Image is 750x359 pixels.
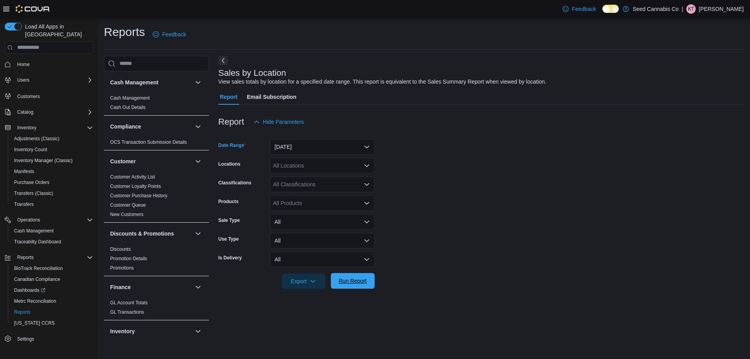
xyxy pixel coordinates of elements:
span: Email Subscription [247,89,296,105]
a: [US_STATE] CCRS [11,318,58,328]
button: Discounts & Promotions [193,229,203,238]
a: Inventory Manager (Classic) [11,156,76,165]
h3: Report [218,117,244,127]
button: Inventory [2,122,96,133]
a: Purchase Orders [11,178,53,187]
button: Next [218,56,228,65]
span: Reports [14,309,30,315]
button: Customers [2,90,96,102]
h1: Reports [104,24,145,40]
label: Classifications [218,180,252,186]
span: Customer Purchase History [110,193,168,199]
button: All [270,214,375,230]
button: Cash Management [8,225,96,236]
a: Traceabilty Dashboard [11,237,64,246]
a: Cash Management [11,226,57,236]
span: Promotion Details [110,255,147,262]
button: Transfers (Classic) [8,188,96,199]
button: Home [2,59,96,70]
span: Dashboards [11,286,93,295]
button: Customer [193,157,203,166]
button: Adjustments (Classic) [8,133,96,144]
span: Adjustments (Classic) [11,134,93,143]
span: Manifests [11,167,93,176]
a: Customer Activity List [110,174,155,180]
a: Cash Management [110,95,150,101]
div: Compliance [104,138,209,150]
span: Home [17,61,30,68]
label: Is Delivery [218,255,242,261]
a: Feedback [559,1,599,17]
div: Cash Management [104,93,209,115]
button: Inventory [14,123,39,132]
span: GL Account Totals [110,300,148,306]
span: Metrc Reconciliation [14,298,56,304]
span: BioTrack Reconciliation [14,265,63,271]
span: Dashboards [14,287,45,293]
button: Hide Parameters [250,114,307,130]
span: Hide Parameters [263,118,304,126]
button: Customer [110,157,192,165]
div: Finance [104,298,209,320]
span: Settings [17,336,34,342]
span: Adjustments (Classic) [14,136,59,142]
label: Date Range [218,142,246,148]
span: Transfers (Classic) [11,189,93,198]
button: Canadian Compliance [8,274,96,285]
span: Operations [14,215,93,225]
a: Canadian Compliance [11,275,63,284]
a: Manifests [11,167,37,176]
span: Inventory [17,125,36,131]
span: Catalog [17,109,33,115]
span: KT [688,4,694,14]
a: Customer Queue [110,202,146,208]
a: Dashboards [8,285,96,296]
span: Purchase Orders [11,178,93,187]
h3: Finance [110,283,131,291]
a: Settings [14,334,37,344]
button: Transfers [8,199,96,210]
a: Adjustments (Classic) [11,134,62,143]
span: Cash Management [11,226,93,236]
button: Cash Management [193,78,203,87]
h3: Cash Management [110,79,159,86]
span: Feedback [162,30,186,38]
a: Transfers (Classic) [11,189,56,198]
a: Customer Loyalty Points [110,184,161,189]
button: Inventory [193,327,203,336]
img: Cova [16,5,50,13]
span: Cash Management [14,228,54,234]
label: Locations [218,161,241,167]
span: Inventory Manager (Classic) [11,156,93,165]
button: Cash Management [110,79,192,86]
button: Discounts & Promotions [110,230,192,238]
button: Users [14,75,32,85]
span: Export [286,273,321,289]
button: Reports [2,252,96,263]
button: Metrc Reconciliation [8,296,96,307]
label: Sale Type [218,217,240,223]
a: New Customers [110,212,143,217]
span: Reports [14,253,93,262]
h3: Customer [110,157,136,165]
p: [PERSON_NAME] [699,4,744,14]
button: Compliance [193,122,203,131]
a: Cash Out Details [110,105,146,110]
button: All [270,252,375,267]
h3: Inventory [110,327,135,335]
a: OCS Transaction Submission Details [110,139,187,145]
div: Kalyn Thompson [686,4,696,14]
a: Transfers [11,200,37,209]
span: Transfers [11,200,93,209]
span: Home [14,59,93,69]
span: Catalog [14,107,93,117]
button: Inventory [110,327,192,335]
span: Inventory [14,123,93,132]
p: Seed Cannabis Co [633,4,679,14]
a: Dashboards [11,286,48,295]
button: Finance [110,283,192,291]
span: Canadian Compliance [11,275,93,284]
a: BioTrack Reconciliation [11,264,66,273]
